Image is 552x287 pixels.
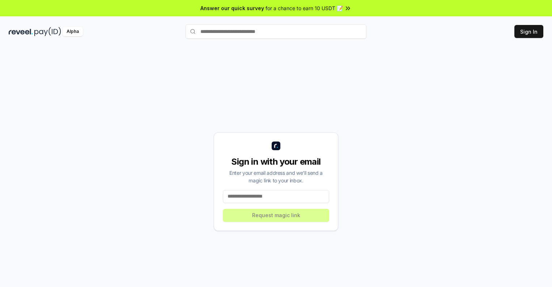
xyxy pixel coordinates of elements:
[514,25,543,38] button: Sign In
[223,169,329,184] div: Enter your email address and we’ll send a magic link to your inbox.
[223,156,329,168] div: Sign in with your email
[266,4,343,12] span: for a chance to earn 10 USDT 📝
[9,27,33,36] img: reveel_dark
[200,4,264,12] span: Answer our quick survey
[34,27,61,36] img: pay_id
[272,142,280,150] img: logo_small
[63,27,83,36] div: Alpha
